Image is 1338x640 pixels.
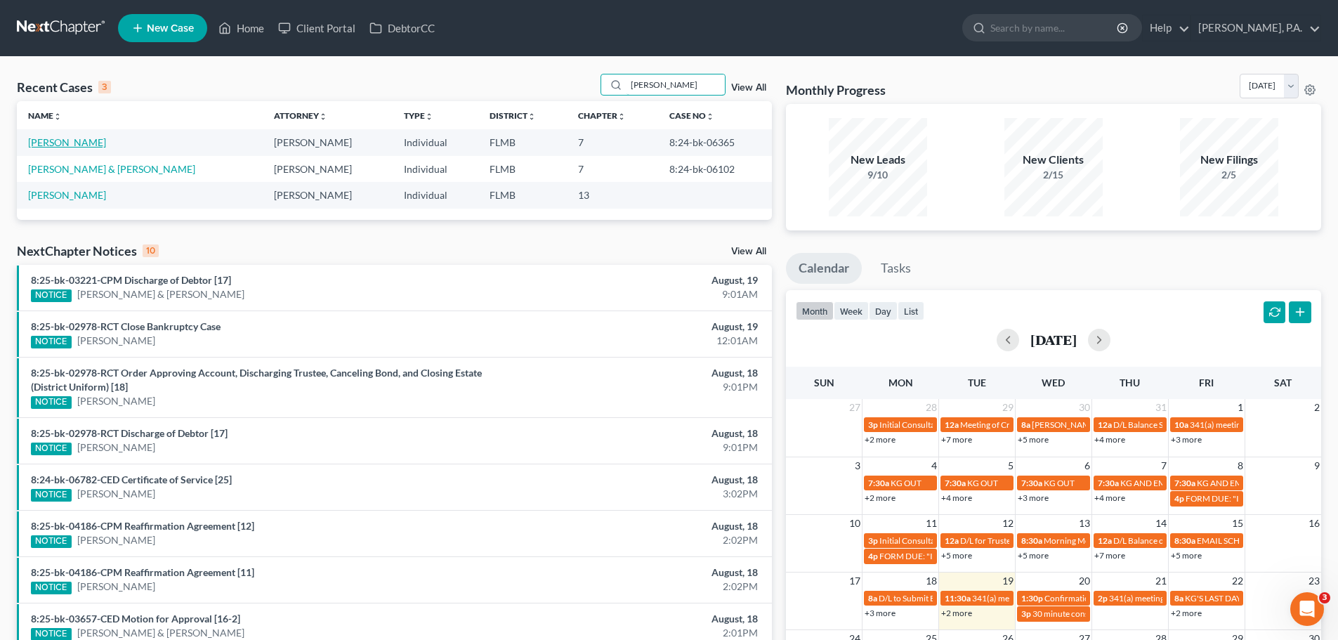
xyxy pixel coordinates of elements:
span: 27 [848,399,862,416]
span: Tue [968,377,986,388]
span: 8a [1021,419,1030,430]
span: 12a [1098,535,1112,546]
div: New Clients [1004,152,1103,168]
td: 13 [567,182,658,208]
div: 9:01PM [525,380,758,394]
span: Sat [1274,377,1292,388]
a: [PERSON_NAME] [77,440,155,455]
a: Home [211,15,271,41]
a: 8:25-bk-04186-CPM Reaffirmation Agreement [12] [31,520,254,532]
span: [PERSON_NAME]'s SCHEDULE [1032,419,1148,430]
div: 2:01PM [525,626,758,640]
a: +4 more [941,492,972,503]
span: KG OUT [891,478,921,488]
span: Morning Meeting [1044,535,1108,546]
a: [PERSON_NAME] [77,580,155,594]
span: 12a [945,419,959,430]
div: NOTICE [31,443,72,455]
a: +2 more [941,608,972,618]
a: Districtunfold_more [490,110,536,121]
a: View All [731,247,766,256]
a: +2 more [1171,608,1202,618]
a: 8:24-bk-06782-CED Certificate of Service [25] [31,474,232,485]
span: 3p [868,419,878,430]
div: 2:02PM [525,533,758,547]
a: +3 more [1171,434,1202,445]
i: unfold_more [425,112,433,121]
td: 7 [567,156,658,182]
span: 10a [1174,419,1188,430]
i: unfold_more [617,112,626,121]
span: Initial Consultation [879,419,950,430]
span: 3p [868,535,878,546]
td: Individual [393,182,478,208]
a: +7 more [941,434,972,445]
div: August, 18 [525,366,758,380]
span: Thu [1120,377,1140,388]
a: DebtorCC [362,15,442,41]
span: 31 [1154,399,1168,416]
span: 21 [1154,573,1168,589]
a: Nameunfold_more [28,110,62,121]
span: Wed [1042,377,1065,388]
span: New Case [147,23,194,34]
a: +4 more [1094,492,1125,503]
span: 16 [1307,515,1321,532]
span: D/L for Trustee Docs (Clay) [960,535,1058,546]
span: 12a [1098,419,1112,430]
div: 3:02PM [525,487,758,501]
span: 4p [868,551,878,561]
div: NOTICE [31,582,72,594]
button: week [834,301,869,320]
span: KG AND EMD OUT [1197,478,1268,488]
span: KG'S LAST DAY [1185,593,1241,603]
span: 3 [853,457,862,474]
td: [PERSON_NAME] [263,129,393,155]
i: unfold_more [527,112,536,121]
a: [PERSON_NAME] & [PERSON_NAME] [77,626,244,640]
span: 8a [1174,593,1183,603]
span: 8:30a [1174,535,1195,546]
a: [PERSON_NAME] [28,136,106,148]
a: +4 more [1094,434,1125,445]
td: 7 [567,129,658,155]
div: New Filings [1180,152,1278,168]
td: Individual [393,129,478,155]
span: 8:30a [1021,535,1042,546]
a: [PERSON_NAME] [28,189,106,201]
span: 23 [1307,573,1321,589]
span: 12a [945,535,959,546]
span: 8a [868,593,877,603]
a: +2 more [865,434,896,445]
a: 8:25-bk-03221-CPM Discharge of Debtor [17] [31,274,231,286]
span: 11:30a [945,593,971,603]
a: [PERSON_NAME] & [PERSON_NAME] [77,287,244,301]
span: Confirmation hearing for [PERSON_NAME] [1044,593,1204,603]
span: Initial Consultation [879,535,950,546]
a: Help [1143,15,1190,41]
a: Client Portal [271,15,362,41]
a: +7 more [1094,550,1125,561]
span: 2p [1098,593,1108,603]
div: August, 19 [525,273,758,287]
i: unfold_more [706,112,714,121]
span: D/L Balance Sign [1113,419,1174,430]
a: 8:25-bk-02978-RCT Close Bankruptcy Case [31,320,221,332]
span: 4 [930,457,938,474]
h3: Monthly Progress [786,81,886,98]
div: Recent Cases [17,79,111,96]
td: [PERSON_NAME] [263,156,393,182]
a: [PERSON_NAME], P.A. [1191,15,1320,41]
span: 1 [1236,399,1245,416]
span: 30 [1077,399,1091,416]
div: NOTICE [31,489,72,502]
span: 12 [1001,515,1015,532]
div: August, 18 [525,426,758,440]
span: 11 [924,515,938,532]
span: 7 [1160,457,1168,474]
span: Mon [888,377,913,388]
input: Search by name... [990,15,1119,41]
span: KG OUT [967,478,998,488]
td: 8:24-bk-06102 [658,156,772,182]
div: August, 18 [525,612,758,626]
